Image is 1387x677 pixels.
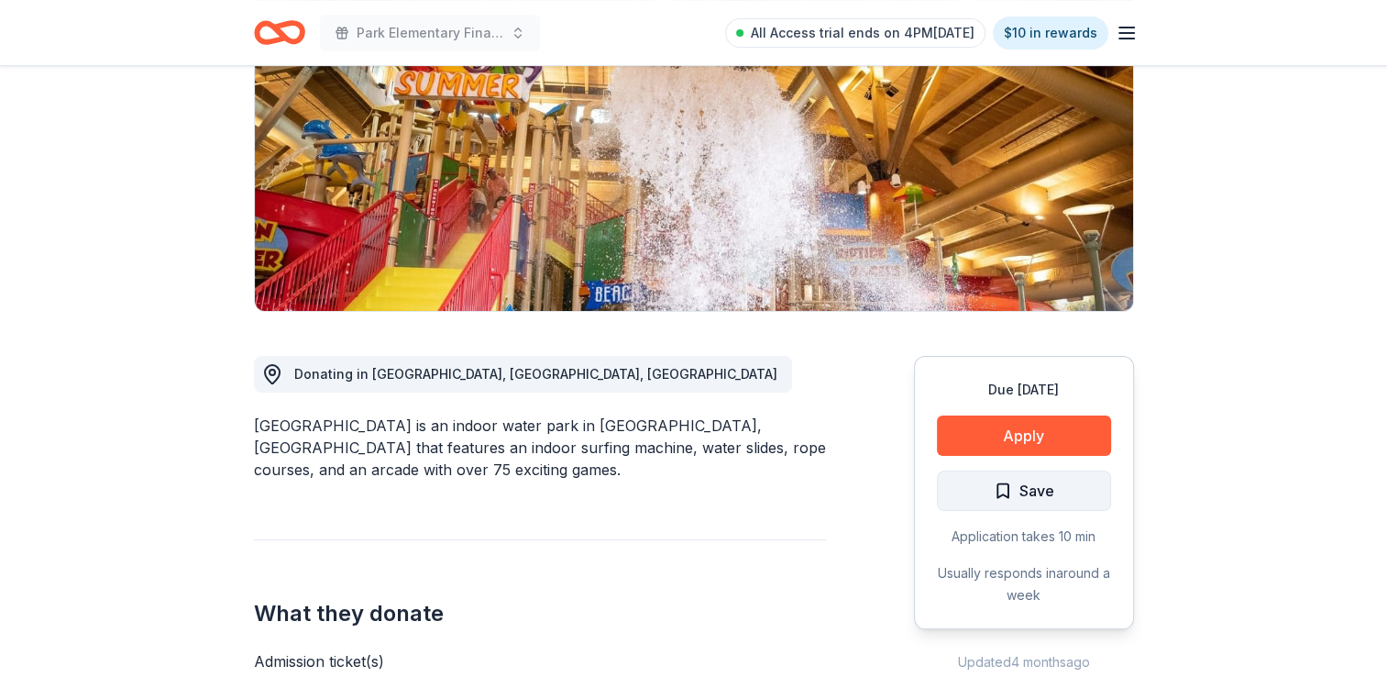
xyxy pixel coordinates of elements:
span: Save [1019,479,1054,503]
button: Apply [937,416,1111,456]
div: [GEOGRAPHIC_DATA] is an indoor water park in [GEOGRAPHIC_DATA], [GEOGRAPHIC_DATA] that features a... [254,415,826,481]
a: $10 in rewards [993,17,1108,50]
div: Usually responds in around a week [937,562,1111,606]
span: Donating in [GEOGRAPHIC_DATA], [GEOGRAPHIC_DATA], [GEOGRAPHIC_DATA] [294,366,777,382]
button: Park Elementary Final Cash Bash [320,15,540,51]
h2: What they donate [254,599,826,628]
div: Updated 4 months ago [914,651,1134,673]
button: Save [937,471,1111,511]
a: All Access trial ends on 4PM[DATE] [725,18,985,48]
span: Park Elementary Final Cash Bash [357,22,503,44]
div: Due [DATE] [937,379,1111,401]
div: Application takes 10 min [937,526,1111,548]
span: All Access trial ends on 4PM[DATE] [751,22,974,44]
a: Home [254,11,305,54]
div: Admission ticket(s) [254,650,826,672]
